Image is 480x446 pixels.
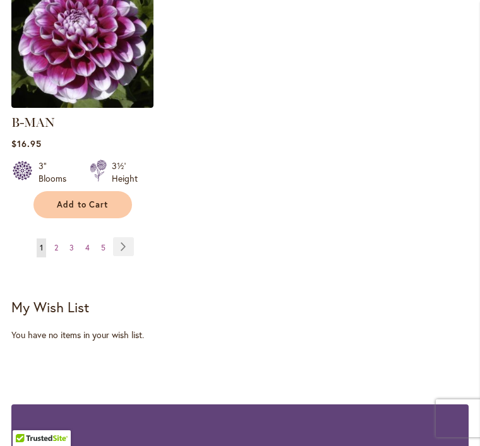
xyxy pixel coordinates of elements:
div: You have no items in your wish list. [11,329,469,341]
button: Add to Cart [33,191,132,218]
a: B-MAN [11,115,55,130]
span: Add to Cart [57,199,109,210]
a: 3 [66,238,77,257]
span: 5 [101,243,105,252]
span: 3 [69,243,74,252]
iframe: Launch Accessibility Center [9,401,45,437]
span: 1 [40,243,43,252]
a: B-MAN [11,98,153,110]
div: 3½' Height [112,160,138,185]
div: 3" Blooms [39,160,75,185]
a: 2 [51,238,61,257]
a: 5 [98,238,109,257]
span: $16.95 [11,138,42,150]
a: 4 [82,238,93,257]
span: 2 [54,243,58,252]
span: 4 [85,243,90,252]
strong: My Wish List [11,298,89,316]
